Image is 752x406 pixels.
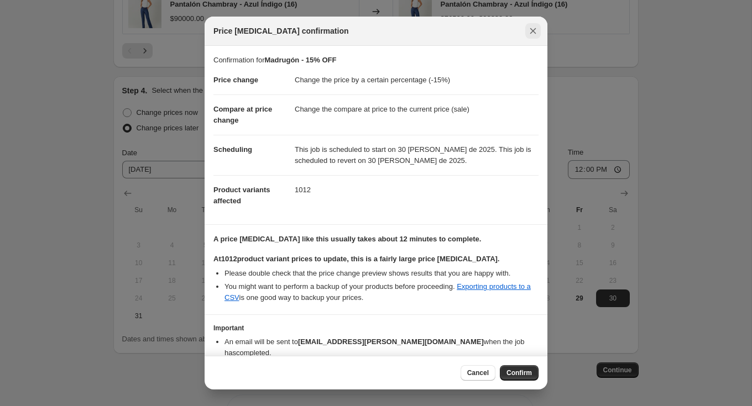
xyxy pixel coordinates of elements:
li: You might want to perform a backup of your products before proceeding. is one good way to backup ... [224,281,539,303]
button: Confirm [500,365,539,381]
dd: 1012 [295,175,539,204]
a: Exporting products to a CSV [224,282,531,302]
span: Compare at price change [213,105,272,124]
p: Confirmation for [213,55,539,66]
b: [EMAIL_ADDRESS][PERSON_NAME][DOMAIN_NAME] [298,338,484,346]
span: Scheduling [213,145,252,154]
li: An email will be sent to when the job has completed . [224,336,539,358]
span: Cancel [467,368,489,377]
button: Cancel [461,365,495,381]
button: Close [525,23,541,39]
span: Confirm [506,368,532,377]
li: Please double check that the price change preview shows results that you are happy with. [224,268,539,279]
b: A price [MEDICAL_DATA] like this usually takes about 12 minutes to complete. [213,235,481,243]
b: At 1012 product variant prices to update, this is a fairly large price [MEDICAL_DATA]. [213,255,499,263]
span: Price [MEDICAL_DATA] confirmation [213,25,349,36]
dd: This job is scheduled to start on 30 [PERSON_NAME] de 2025. This job is scheduled to revert on 30... [295,135,539,175]
dd: Change the compare at price to the current price (sale) [295,94,539,124]
span: Price change [213,76,258,84]
h3: Important [213,324,539,333]
b: Madrugón - 15% OFF [264,56,336,64]
span: Product variants affected [213,186,270,205]
dd: Change the price by a certain percentage (-15%) [295,66,539,94]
